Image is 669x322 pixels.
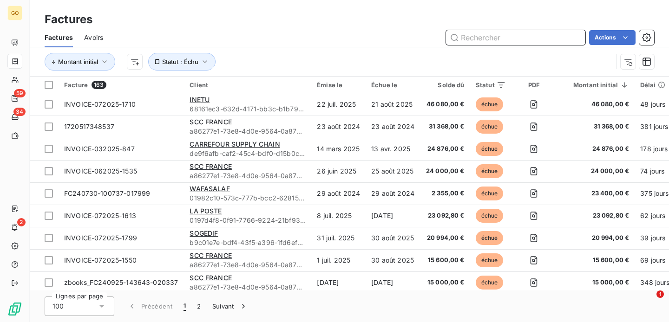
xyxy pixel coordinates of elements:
button: Suivant [207,296,254,316]
span: FC240730-100737-017999 [64,189,150,197]
span: de9f6afb-caf2-45c4-bdf0-d15b0cc549cb [190,149,306,158]
div: Solde dû [426,81,465,89]
button: Statut : Échu [148,53,216,71]
div: Statut [476,81,506,89]
td: 30 août 2025 [366,227,420,249]
span: a86277e1-73e8-4d0e-9564-0a8747137cd5 [190,171,306,180]
span: 31 368,00 € [562,122,629,131]
span: 15 600,00 € [562,256,629,265]
span: 24 000,00 € [426,167,465,176]
span: 2 [17,218,26,226]
span: 2 355,00 € [426,189,465,198]
span: SCC FRANCE [190,118,232,126]
span: 24 876,00 € [426,144,465,154]
span: SOGEDIF [190,229,218,237]
span: 1 [184,302,186,311]
span: 20 994,00 € [562,233,629,243]
span: Montant initial [58,58,98,65]
span: échue [476,209,504,223]
button: 2 [191,296,206,316]
span: 68161ec3-632d-4171-bb3c-b1b79110ba44 [190,104,306,114]
td: 23 août 2024 [366,116,420,138]
div: Émise le [317,81,360,89]
span: INVOICE-072025-1613 [64,212,136,219]
span: 100 [52,302,64,311]
span: INETU [190,96,210,103]
span: 24 876,00 € [562,144,629,154]
td: 13 avr. 2025 [366,138,420,160]
button: Actions [589,30,636,45]
td: [DATE] [366,271,420,294]
span: 59 [14,89,26,97]
span: 0197d4f8-0f91-7766-9224-21bf9325ef3c [190,216,306,225]
span: 1720517348537 [64,122,114,130]
span: 46 080,00 € [426,100,465,109]
span: INVOICE-072025-1550 [64,256,137,264]
span: zbooks_FC240925-143643-020337 [64,278,178,286]
td: 30 août 2025 [366,249,420,271]
span: échue [476,97,504,111]
td: 29 août 2024 [311,182,366,205]
input: Rechercher [446,30,585,45]
span: SCC FRANCE [190,251,232,259]
span: WAFASALAF [190,185,230,193]
td: 8 juil. 2025 [311,205,366,227]
span: échue [476,253,504,267]
button: Montant initial [45,53,115,71]
span: INVOICE-062025-1535 [64,167,137,175]
td: 29 août 2024 [366,182,420,205]
span: 01982c10-573c-777b-bcc2-62815e3fe9c0 [190,193,306,203]
span: 24 000,00 € [562,167,629,176]
span: 20 994,00 € [426,233,465,243]
span: SCC FRANCE [190,162,232,170]
div: Échue le [371,81,415,89]
td: 14 mars 2025 [311,138,366,160]
span: échue [476,231,504,245]
span: Avoirs [84,33,103,42]
span: a86277e1-73e8-4d0e-9564-0a8747137cd5 [190,283,306,292]
span: Factures [45,33,73,42]
td: [DATE] [366,205,420,227]
span: échue [476,142,504,156]
span: 163 [92,81,106,89]
span: Statut : Échu [162,58,198,65]
iframe: Intercom live chat [637,290,660,313]
span: échue [476,276,504,290]
td: [DATE] [311,271,366,294]
span: 23 092,80 € [562,211,629,220]
img: Logo LeanPay [7,302,22,316]
div: PDF [517,81,551,89]
span: échue [476,120,504,134]
span: INVOICE-072025-1710 [64,100,136,108]
span: b9c01e7e-bdf4-43f5-a396-1fd6ef2fed6e [190,238,306,247]
td: 26 juin 2025 [311,160,366,182]
button: 1 [178,296,191,316]
span: 34 [13,108,26,116]
span: 31 368,00 € [426,122,465,131]
span: 15 600,00 € [426,256,465,265]
span: LA POSTE [190,207,222,215]
span: 1 [656,290,664,298]
span: 15 000,00 € [562,278,629,287]
span: CARREFOUR SUPPLY CHAIN [190,140,280,148]
td: 25 août 2025 [366,160,420,182]
span: échue [476,187,504,200]
span: a86277e1-73e8-4d0e-9564-0a8747137cd5 [190,127,306,136]
div: Montant initial [562,81,629,89]
span: INVOICE-072025-1799 [64,234,137,242]
td: 23 août 2024 [311,116,366,138]
span: 23 092,80 € [426,211,465,220]
span: 23 400,00 € [562,189,629,198]
span: 15 000,00 € [426,278,465,287]
span: SCC FRANCE [190,274,232,282]
td: 31 juil. 2025 [311,227,366,249]
td: 1 juil. 2025 [311,249,366,271]
span: échue [476,164,504,178]
td: 21 août 2025 [366,93,420,116]
h3: Factures [45,11,92,28]
td: 22 juil. 2025 [311,93,366,116]
button: Précédent [122,296,178,316]
span: INVOICE-032025-847 [64,145,135,153]
span: Facture [64,81,88,89]
div: GO [7,6,22,20]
